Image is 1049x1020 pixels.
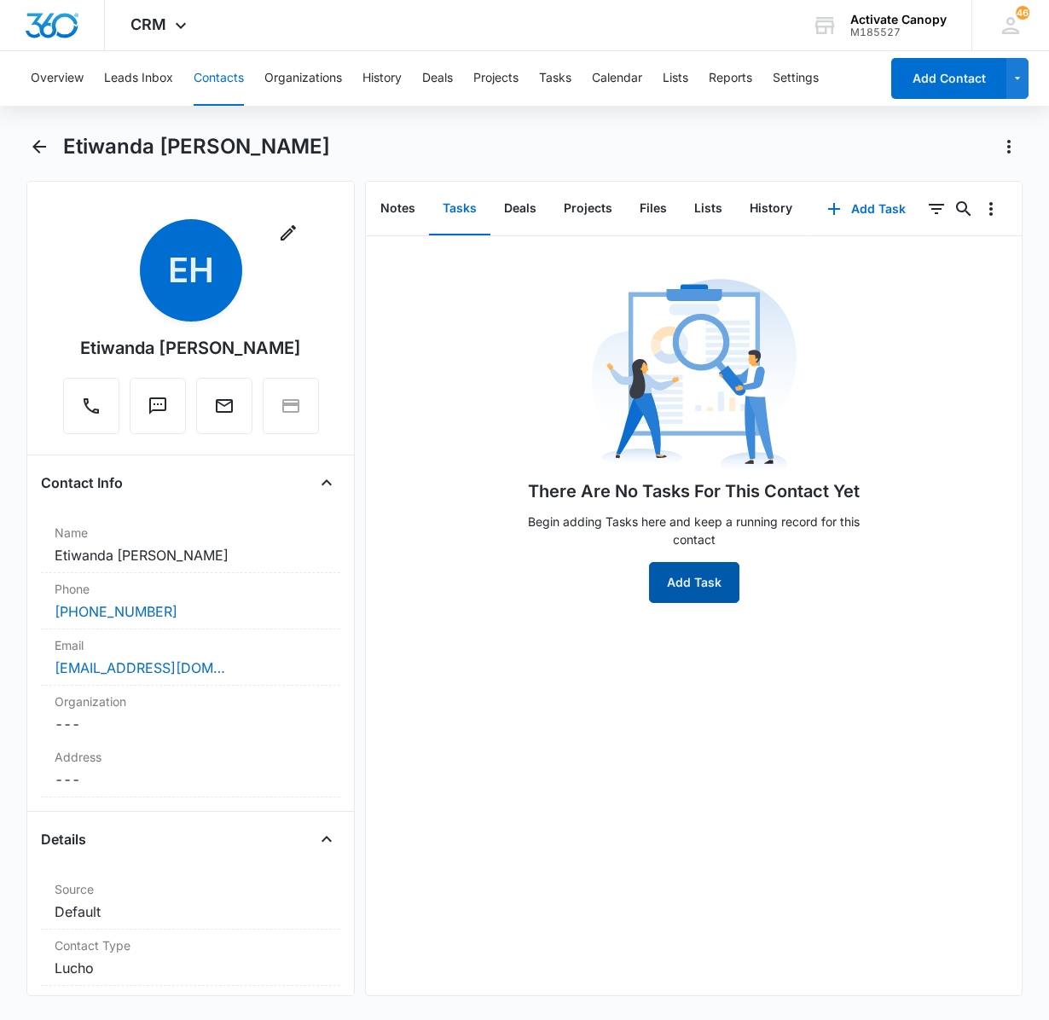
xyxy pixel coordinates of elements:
[26,133,53,160] button: Back
[592,274,797,478] img: No Data
[995,133,1023,160] button: Actions
[528,478,860,504] h1: There Are No Tasks For This Contact Yet
[130,404,186,419] a: Text
[362,51,402,106] button: History
[539,51,571,106] button: Tasks
[55,524,327,542] label: Name
[196,378,252,434] button: Email
[515,513,873,548] p: Begin adding Tasks here and keep a running record for this contact
[313,469,340,496] button: Close
[1016,6,1029,20] span: 46
[130,378,186,434] button: Text
[196,404,252,419] a: Email
[55,636,327,654] label: Email
[55,601,177,622] a: [PHONE_NUMBER]
[850,26,947,38] div: account id
[55,693,327,710] label: Organization
[63,378,119,434] button: Call
[367,183,429,235] button: Notes
[41,930,341,986] div: Contact TypeLucho
[810,188,923,229] button: Add Task
[130,15,166,33] span: CRM
[104,51,173,106] button: Leads Inbox
[41,517,341,573] div: NameEtiwanda [PERSON_NAME]
[41,829,86,849] h4: Details
[55,936,327,954] label: Contact Type
[422,51,453,106] button: Deals
[550,183,626,235] button: Projects
[773,51,819,106] button: Settings
[55,580,327,598] label: Phone
[55,769,327,790] dd: ---
[31,51,84,106] button: Overview
[55,658,225,678] a: [EMAIL_ADDRESS][DOMAIN_NAME]
[950,195,977,223] button: Search...
[663,51,688,106] button: Lists
[55,714,327,734] dd: ---
[194,51,244,106] button: Contacts
[850,13,947,26] div: account name
[55,748,327,766] label: Address
[649,562,739,603] button: Add Task
[55,545,327,565] dd: Etiwanda [PERSON_NAME]
[55,993,327,1011] label: Contact Status
[41,629,341,686] div: Email[EMAIL_ADDRESS][DOMAIN_NAME]
[41,741,341,797] div: Address---
[709,51,752,106] button: Reports
[473,51,519,106] button: Projects
[41,472,123,493] h4: Contact Info
[1016,6,1029,20] div: notifications count
[140,219,242,322] span: EH
[429,183,490,235] button: Tasks
[41,873,341,930] div: SourceDefault
[977,195,1005,223] button: Overflow Menu
[592,51,642,106] button: Calendar
[80,335,301,361] div: Etiwanda [PERSON_NAME]
[681,183,736,235] button: Lists
[736,183,806,235] button: History
[41,573,341,629] div: Phone[PHONE_NUMBER]
[313,826,340,853] button: Close
[626,183,681,235] button: Files
[63,404,119,419] a: Call
[55,901,327,922] dd: Default
[55,958,327,978] dd: Lucho
[264,51,342,106] button: Organizations
[41,686,341,741] div: Organization---
[63,134,330,159] h1: Etiwanda [PERSON_NAME]
[490,183,550,235] button: Deals
[923,195,950,223] button: Filters
[55,880,327,898] label: Source
[891,58,1006,99] button: Add Contact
